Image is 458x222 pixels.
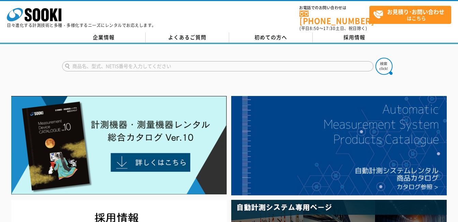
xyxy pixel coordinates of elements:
img: btn_search.png [375,58,393,75]
span: お電話でのお問い合わせは [299,6,369,10]
img: Catalog Ver10 [11,96,227,195]
strong: お見積り･お問い合わせ [387,8,444,16]
img: 自動計測システムカタログ [231,96,447,196]
p: 日々進化する計測技術と多種・多様化するニーズにレンタルでお応えします。 [7,23,156,27]
a: [PHONE_NUMBER] [299,11,369,25]
a: よくあるご質問 [146,32,229,43]
a: お見積り･お問い合わせはこちら [369,6,451,24]
span: 17:30 [323,25,336,31]
a: 採用情報 [313,32,396,43]
span: 初めての方へ [254,33,287,41]
input: 商品名、型式、NETIS番号を入力してください [62,61,373,71]
span: 8:50 [310,25,319,31]
span: はこちら [373,6,451,23]
span: (平日 ～ 土日、祝日除く) [299,25,367,31]
a: 企業情報 [62,32,146,43]
a: 初めての方へ [229,32,313,43]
